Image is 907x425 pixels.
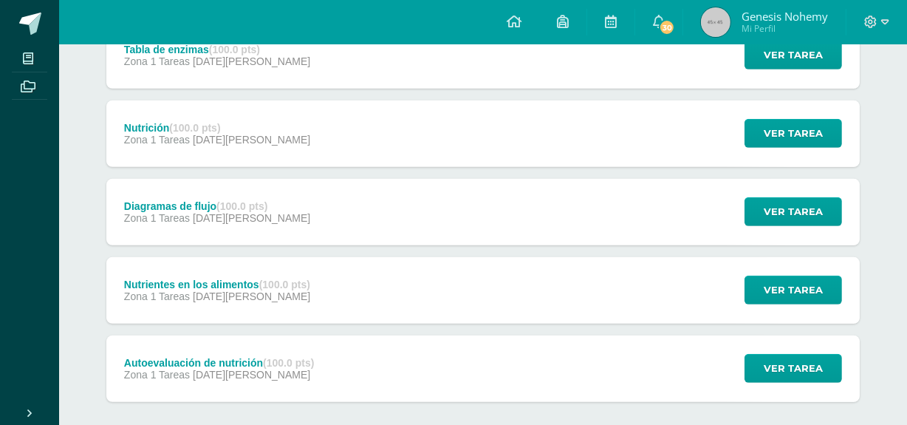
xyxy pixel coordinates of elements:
span: Ver tarea [764,276,823,304]
div: Tabla de enzimas [124,44,310,55]
img: 45x45 [701,7,730,37]
button: Ver tarea [745,197,842,226]
span: Ver tarea [764,355,823,382]
span: [DATE][PERSON_NAME] [193,290,310,302]
div: Diagramas de flujo [124,200,310,212]
button: Ver tarea [745,354,842,383]
strong: (100.0 pts) [216,200,267,212]
div: Autoevaluación de nutrición [124,357,315,369]
span: Mi Perfil [742,22,828,35]
button: Ver tarea [745,119,842,148]
span: Zona 1 Tareas [124,290,190,302]
span: Zona 1 Tareas [124,212,190,224]
strong: (100.0 pts) [169,122,220,134]
div: Nutrición [124,122,310,134]
div: Nutrientes en los alimentos [124,279,310,290]
span: [DATE][PERSON_NAME] [193,212,310,224]
strong: (100.0 pts) [209,44,260,55]
strong: (100.0 pts) [263,357,314,369]
button: Ver tarea [745,41,842,69]
span: Zona 1 Tareas [124,134,190,146]
span: Genesis Nohemy [742,9,828,24]
span: [DATE][PERSON_NAME] [193,134,310,146]
span: Ver tarea [764,120,823,147]
span: Ver tarea [764,41,823,69]
strong: (100.0 pts) [259,279,310,290]
button: Ver tarea [745,276,842,305]
span: Ver tarea [764,198,823,225]
span: Zona 1 Tareas [124,369,190,381]
span: [DATE][PERSON_NAME] [193,369,310,381]
span: Zona 1 Tareas [124,55,190,67]
span: 30 [659,19,675,35]
span: [DATE][PERSON_NAME] [193,55,310,67]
